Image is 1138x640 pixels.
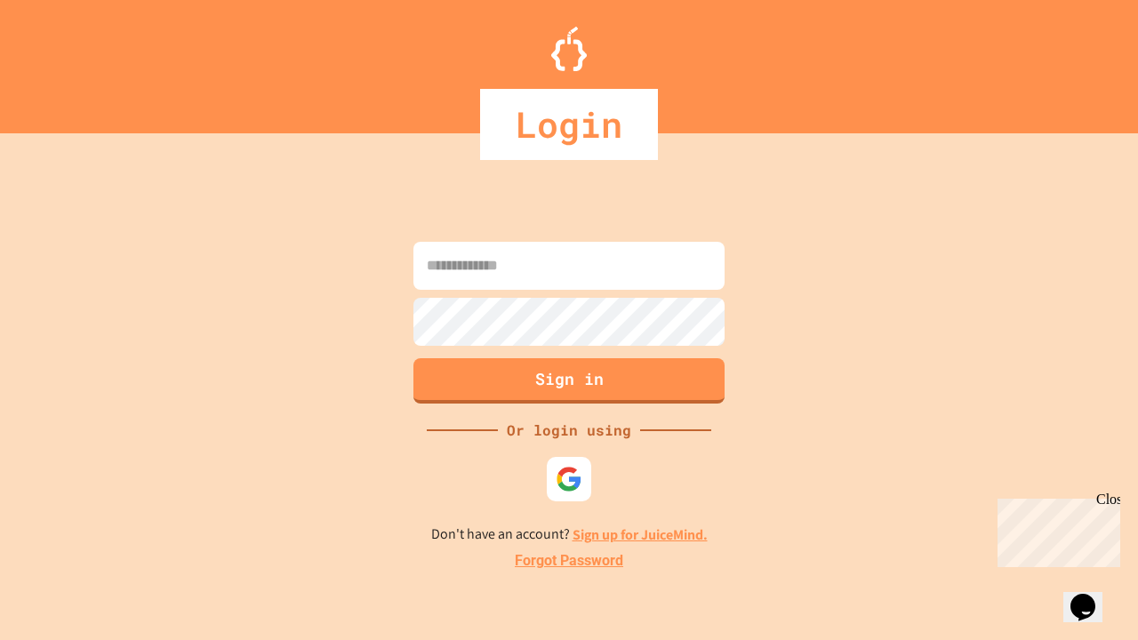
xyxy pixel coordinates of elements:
a: Forgot Password [515,550,623,572]
a: Sign up for JuiceMind. [573,525,708,544]
iframe: chat widget [990,492,1120,567]
button: Sign in [413,358,725,404]
img: Logo.svg [551,27,587,71]
div: Login [480,89,658,160]
p: Don't have an account? [431,524,708,546]
iframe: chat widget [1063,569,1120,622]
div: Chat with us now!Close [7,7,123,113]
div: Or login using [498,420,640,441]
img: google-icon.svg [556,466,582,492]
